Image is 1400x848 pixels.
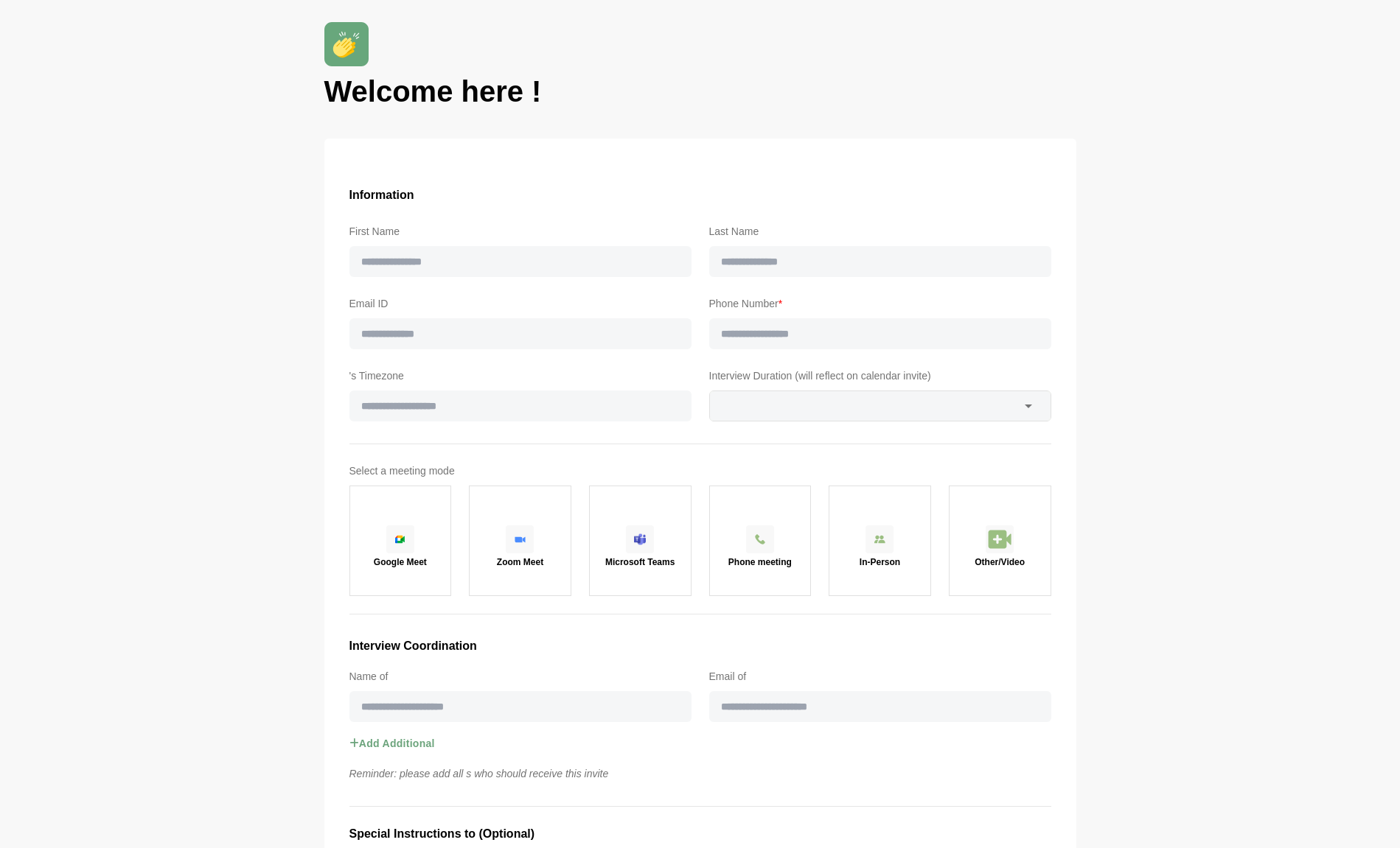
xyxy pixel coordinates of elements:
[975,558,1025,567] p: Other/Video
[349,637,1051,656] h3: Interview Coordination
[349,186,1051,205] h3: Information
[709,667,1051,685] label: Email of
[860,558,900,567] p: In-Person
[349,367,692,385] label: 's Timezone
[349,824,1051,844] h3: Special Instructions to (Optional)
[349,295,692,312] label: Email ID
[497,558,543,567] p: Zoom Meet
[349,462,1051,480] label: Select a meeting mode
[324,72,1076,111] h1: Welcome here !
[709,222,1051,240] label: Last Name
[349,722,435,765] button: Add Additional
[709,367,1051,385] label: Interview Duration (will reflect on calendar invite)
[709,295,1051,312] label: Phone Number
[349,222,692,240] label: First Name
[605,558,675,567] p: Microsoft Teams
[374,558,427,567] p: Google Meet
[728,558,792,567] p: Phone meeting
[349,667,692,685] label: Name of
[341,765,1060,782] p: Reminder: please add all s who should receive this invite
